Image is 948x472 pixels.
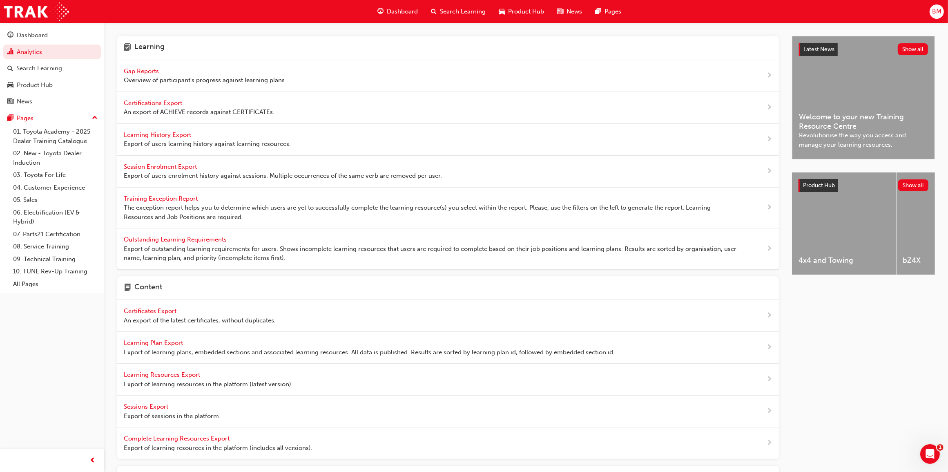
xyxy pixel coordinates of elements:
span: next-icon [766,406,772,416]
button: BM [930,4,944,19]
a: car-iconProduct Hub [492,3,551,20]
span: next-icon [766,244,772,254]
a: Gap Reports Overview of participant's progress against learning plans.next-icon [117,60,779,92]
span: next-icon [766,374,772,385]
h4: Learning [134,43,165,53]
span: pages-icon [7,115,13,122]
span: Learning History Export [124,131,193,139]
span: Overview of participant's progress against learning plans. [124,76,286,85]
span: Dashboard [387,7,418,16]
span: page-icon [124,283,131,293]
a: 06. Electrification (EV & Hybrid) [10,206,101,228]
a: All Pages [10,278,101,291]
a: Learning History Export Export of users learning history against learning resources.next-icon [117,124,779,156]
a: 05. Sales [10,194,101,206]
span: Search Learning [440,7,486,16]
span: pages-icon [595,7,601,17]
a: 10. TUNE Rev-Up Training [10,265,101,278]
span: search-icon [7,65,13,72]
span: next-icon [766,342,772,353]
a: guage-iconDashboard [371,3,424,20]
a: Latest NewsShow allWelcome to your new Training Resource CentreRevolutionise the way you access a... [792,36,935,159]
span: learning-icon [124,43,131,53]
span: Product Hub [803,182,835,189]
a: Training Exception Report The exception report helps you to determine which users are yet to succ... [117,188,779,229]
a: Certifications Export An export of ACHIEVE records against CERTIFICATEs.next-icon [117,92,779,124]
a: 07. Parts21 Certification [10,228,101,241]
img: Trak [4,2,69,21]
a: pages-iconPages [589,3,628,20]
span: Pages [604,7,621,16]
a: news-iconNews [551,3,589,20]
span: guage-icon [377,7,384,17]
span: An export of ACHIEVE records against CERTIFICATEs. [124,107,274,117]
span: Latest News [803,46,834,53]
span: Export of sessions in the platform. [124,412,221,421]
span: news-icon [557,7,563,17]
span: next-icon [766,203,772,213]
a: 03. Toyota For Life [10,169,101,181]
button: Show all [898,43,928,55]
span: Export of learning resources in the platform (latest version). [124,380,293,389]
div: Dashboard [17,31,48,40]
button: DashboardAnalyticsSearch LearningProduct HubNews [3,26,101,111]
span: Gap Reports [124,67,161,75]
a: Outstanding Learning Requirements Export of outstanding learning requirements for users. Shows in... [117,228,779,270]
span: next-icon [766,134,772,145]
a: search-iconSearch Learning [424,3,492,20]
span: next-icon [766,71,772,81]
iframe: Intercom live chat [920,444,940,464]
span: Export of users learning history against learning resources. [124,139,291,149]
span: car-icon [499,7,505,17]
a: Complete Learning Resources Export Export of learning resources in the platform (includes all ver... [117,427,779,459]
a: Product HubShow all [799,179,928,192]
a: 09. Technical Training [10,253,101,266]
a: Certificates Export An export of the latest certificates, without duplicates.next-icon [117,300,779,332]
button: Pages [3,111,101,126]
span: An export of the latest certificates, without duplicates. [124,316,276,325]
span: Session Enrolment Export [124,163,199,170]
div: Search Learning [16,64,62,73]
a: Learning Plan Export Export of learning plans, embedded sections and associated learning resource... [117,332,779,364]
a: Dashboard [3,28,101,43]
a: Product Hub [3,78,101,93]
span: News [567,7,582,16]
span: Export of learning plans, embedded sections and associated learning resources. All data is publis... [124,348,615,357]
span: Sessions Export [124,403,170,410]
div: Pages [17,114,33,123]
span: Export of users enrolment history against sessions. Multiple occurrences of the same verb are rem... [124,171,442,181]
span: Certifications Export [124,99,184,107]
span: 4x4 and Towing [799,256,890,265]
div: Product Hub [17,81,53,90]
span: Certificates Export [124,307,178,315]
span: Export of outstanding learning requirements for users. Shows incomplete learning resources that u... [124,244,740,263]
span: next-icon [766,166,772,177]
span: Outstanding Learning Requirements [124,236,228,243]
a: Latest NewsShow all [799,43,928,56]
span: Revolutionise the way you access and manage your learning resources. [799,131,928,149]
a: Analytics [3,45,101,60]
a: Search Learning [3,61,101,76]
h4: Content [134,283,162,293]
span: Export of learning resources in the platform (includes all versions). [124,443,312,453]
span: prev-icon [90,456,96,466]
a: Session Enrolment Export Export of users enrolment history against sessions. Multiple occurrences... [117,156,779,188]
span: next-icon [766,103,772,113]
span: car-icon [7,82,13,89]
div: News [17,97,32,106]
a: Learning Resources Export Export of learning resources in the platform (latest version).next-icon [117,364,779,396]
span: 1 [937,444,944,451]
span: search-icon [431,7,437,17]
span: next-icon [766,311,772,321]
a: News [3,94,101,109]
span: The exception report helps you to determine which users are yet to successfully complete the lear... [124,203,740,221]
span: guage-icon [7,32,13,39]
span: Learning Resources Export [124,371,202,378]
span: BM [932,7,941,16]
span: chart-icon [7,49,13,56]
a: 08. Service Training [10,240,101,253]
button: Show all [898,179,929,191]
span: Welcome to your new Training Resource Centre [799,112,928,131]
a: Sessions Export Export of sessions in the platform.next-icon [117,396,779,427]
